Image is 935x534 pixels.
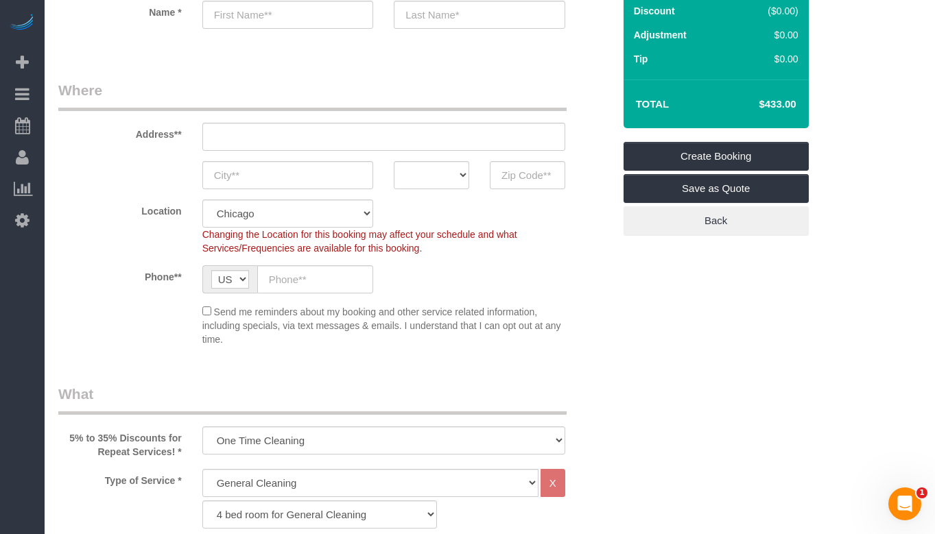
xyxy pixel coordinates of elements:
input: Last Name* [394,1,565,29]
label: Discount [634,4,675,18]
h4: $433.00 [718,99,796,110]
span: 1 [916,487,927,498]
label: Adjustment [634,28,687,42]
img: Automaid Logo [8,14,36,33]
strong: Total [636,98,670,110]
legend: Where [58,80,567,111]
a: Back [624,206,809,235]
a: Create Booking [624,142,809,171]
label: Location [48,199,192,218]
iframe: Intercom live chat [888,487,921,520]
label: 5% to 35% Discounts for Repeat Services! * [48,426,192,459]
label: Type of Service * [48,469,192,487]
a: Save as Quote [624,174,809,203]
legend: What [58,384,567,415]
div: $0.00 [735,28,798,42]
input: First Name** [202,1,374,29]
div: $0.00 [735,52,798,66]
input: Zip Code** [490,161,565,189]
span: Send me reminders about my booking and other service related information, including specials, via... [202,306,561,345]
label: Name * [48,1,192,19]
div: ($0.00) [735,4,798,18]
label: Tip [634,52,648,66]
span: Changing the Location for this booking may affect your schedule and what Services/Frequencies are... [202,229,517,254]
